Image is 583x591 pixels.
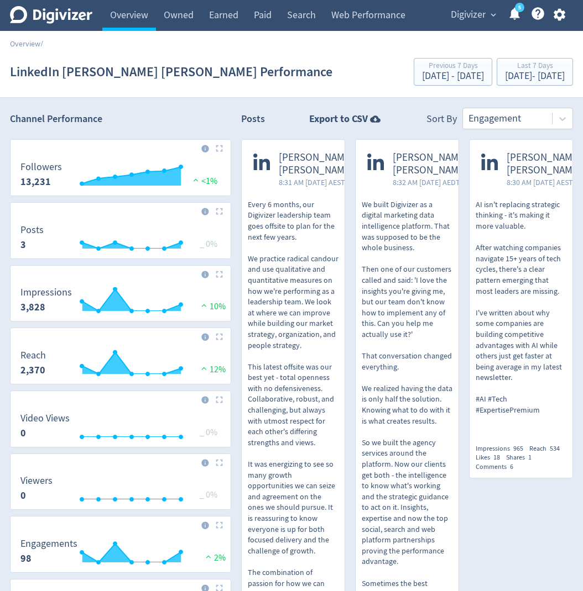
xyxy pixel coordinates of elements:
[505,71,565,81] div: [DATE] - [DATE]
[476,453,506,462] div: Likes
[199,301,226,312] span: 10%
[507,151,581,177] span: [PERSON_NAME] [PERSON_NAME]
[15,287,226,316] svg: Impressions 3,828
[199,364,210,372] img: positive-performance.svg
[393,151,467,177] span: [PERSON_NAME] [PERSON_NAME]
[550,444,560,453] span: 534
[476,199,566,416] p: AI isn't replacing strategic thinking - it's making it more valuable. After watching companies na...
[507,177,581,188] span: 8:30 AM [DATE] AEST
[20,489,26,502] strong: 0
[20,537,77,550] dt: Engagements
[518,4,521,12] text: 5
[488,10,498,20] span: expand_more
[426,112,457,129] div: Sort By
[15,539,226,568] svg: Engagements 98
[493,453,500,462] span: 18
[216,145,223,152] img: Placeholder
[505,62,565,71] div: Last 7 Days
[216,271,223,278] img: Placeholder
[20,412,70,425] dt: Video Views
[216,396,223,403] img: Placeholder
[529,444,566,453] div: Reach
[216,459,223,466] img: Placeholder
[10,54,332,89] h1: LinkedIn [PERSON_NAME] [PERSON_NAME] Performance
[528,453,532,462] span: 1
[20,552,32,565] strong: 98
[190,176,201,184] img: positive-performance.svg
[279,177,353,188] span: 8:31 AM [DATE] AEST
[216,333,223,340] img: Placeholder
[20,300,45,314] strong: 3,828
[20,175,51,188] strong: 13,231
[15,413,226,442] svg: Video Views 0
[20,238,26,251] strong: 3
[190,176,217,187] span: <1%
[20,161,62,173] dt: Followers
[20,349,46,362] dt: Reach
[309,112,368,126] strong: Export to CSV
[279,151,353,177] span: [PERSON_NAME] [PERSON_NAME]
[393,177,467,188] span: 8:32 AM [DATE] AEDT
[216,208,223,215] img: Placeholder
[20,224,44,236] dt: Posts
[216,521,223,529] img: Placeholder
[241,112,265,129] h2: Posts
[515,3,524,12] a: 5
[470,140,572,435] a: [PERSON_NAME] [PERSON_NAME]8:30 AM [DATE] AESTAI isn't replacing strategic thinking - it's making...
[20,363,45,377] strong: 2,370
[451,6,486,24] span: Digivizer
[513,444,523,453] span: 965
[422,62,484,71] div: Previous 7 Days
[422,71,484,81] div: [DATE] - [DATE]
[200,239,217,250] span: _ 0%
[20,474,53,487] dt: Viewers
[20,286,72,299] dt: Impressions
[10,39,40,49] a: Overview
[15,225,226,254] svg: Posts 3
[497,58,573,86] button: Last 7 Days[DATE]- [DATE]
[510,462,513,471] span: 6
[40,39,43,49] span: /
[414,58,492,86] button: Previous 7 Days[DATE] - [DATE]
[15,476,226,505] svg: Viewers 0
[199,364,226,375] span: 12%
[200,489,217,500] span: _ 0%
[10,112,231,126] h2: Channel Performance
[200,427,217,438] span: _ 0%
[447,6,499,24] button: Digivizer
[506,453,538,462] div: Shares
[15,162,226,191] svg: Followers 13,231
[476,462,519,472] div: Comments
[199,301,210,309] img: positive-performance.svg
[476,444,529,453] div: Impressions
[20,426,26,440] strong: 0
[203,552,214,561] img: positive-performance.svg
[203,552,226,563] span: 2%
[15,350,226,379] svg: Reach 2,370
